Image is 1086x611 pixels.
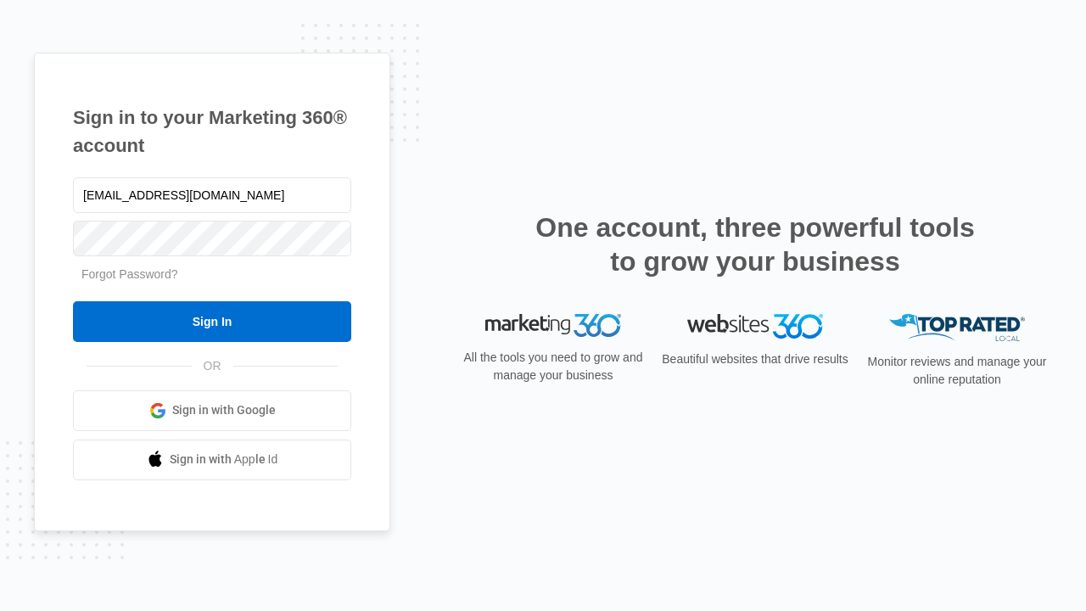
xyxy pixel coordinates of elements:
[172,401,276,419] span: Sign in with Google
[192,357,233,375] span: OR
[81,267,178,281] a: Forgot Password?
[687,314,823,339] img: Websites 360
[73,104,351,160] h1: Sign in to your Marketing 360® account
[73,440,351,480] a: Sign in with Apple Id
[73,390,351,431] a: Sign in with Google
[485,314,621,338] img: Marketing 360
[862,353,1052,389] p: Monitor reviews and manage your online reputation
[660,350,850,368] p: Beautiful websites that drive results
[73,177,351,213] input: Email
[889,314,1025,342] img: Top Rated Local
[73,301,351,342] input: Sign In
[170,451,278,468] span: Sign in with Apple Id
[458,349,648,384] p: All the tools you need to grow and manage your business
[530,210,980,278] h2: One account, three powerful tools to grow your business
